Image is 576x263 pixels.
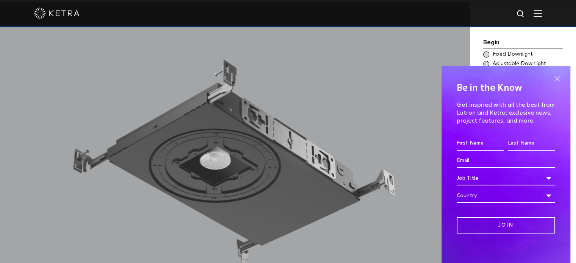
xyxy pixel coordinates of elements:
[534,9,542,17] img: Hamburger%20Nav.svg
[457,217,555,233] input: Join
[493,60,562,68] span: Adjustable Downlight
[508,136,555,151] input: Last Name
[457,154,555,168] input: Email
[457,171,555,185] div: Job Title
[516,9,526,19] img: search icon
[457,136,504,151] input: First Name
[457,101,555,124] p: Get inspired with all the best from Lutron and Ketra: exclusive news, project features, and more.
[493,51,562,58] span: Fixed Downlight
[34,8,80,19] img: ketra-logo-2019-white
[457,81,555,95] h4: Be in the Know
[483,38,563,48] div: Begin
[457,188,555,203] div: Country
